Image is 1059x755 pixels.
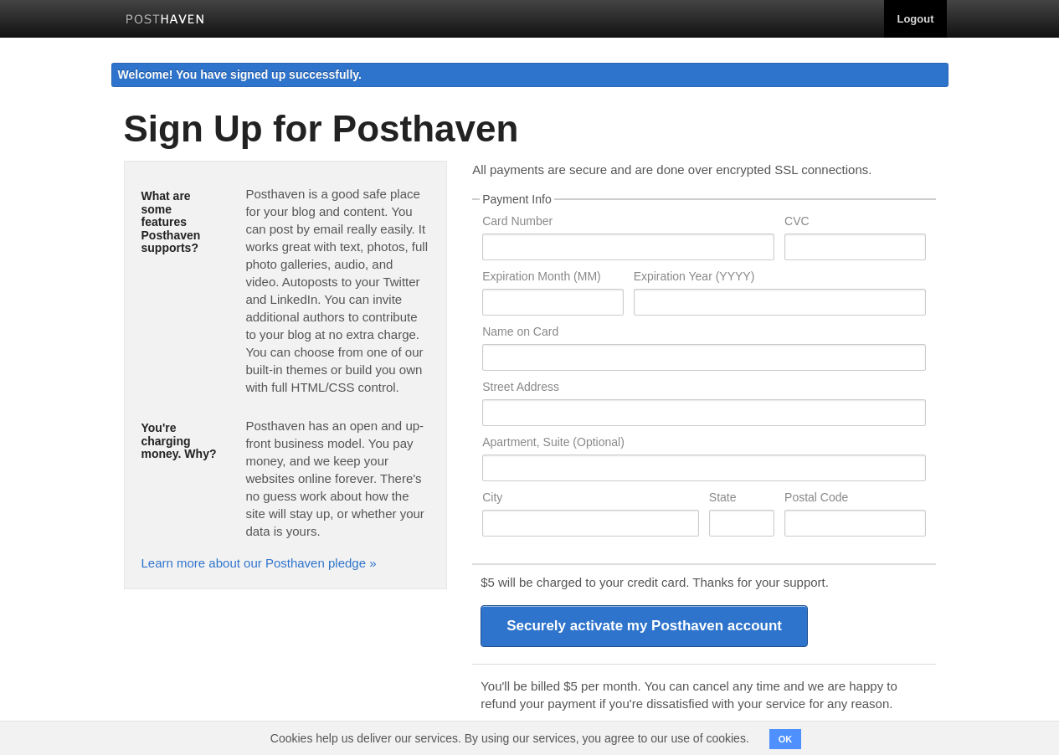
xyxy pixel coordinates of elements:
[769,729,802,749] button: OK
[141,190,221,254] h5: What are some features Posthaven supports?
[482,326,925,342] label: Name on Card
[245,417,429,540] p: Posthaven has an open and up-front business model. You pay money, and we keep your websites onlin...
[126,14,205,27] img: Posthaven-bar
[141,422,221,460] h5: You're charging money. Why?
[141,556,377,570] a: Learn more about our Posthaven pledge »
[482,491,699,507] label: City
[482,381,925,397] label: Street Address
[245,185,429,396] p: Posthaven is a good safe place for your blog and content. You can post by email really easily. It...
[482,215,774,231] label: Card Number
[482,436,925,452] label: Apartment, Suite (Optional)
[124,109,936,149] h1: Sign Up for Posthaven
[784,491,925,507] label: Postal Code
[709,491,774,507] label: State
[111,63,948,87] div: Welcome! You have signed up successfully.
[254,722,766,755] span: Cookies help us deliver our services. By using our services, you agree to our use of cookies.
[482,270,623,286] label: Expiration Month (MM)
[634,270,926,286] label: Expiration Year (YYYY)
[472,161,935,178] p: All payments are secure and are done over encrypted SSL connections.
[481,605,808,647] input: Securely activate my Posthaven account
[784,215,925,231] label: CVC
[480,193,554,205] legend: Payment Info
[481,573,927,591] p: $5 will be charged to your credit card. Thanks for your support.
[481,677,927,712] p: You'll be billed $5 per month. You can cancel any time and we are happy to refund your payment if...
